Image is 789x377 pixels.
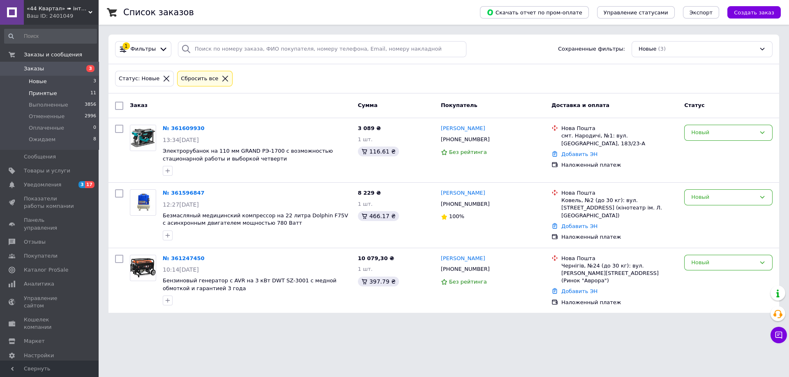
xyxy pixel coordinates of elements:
[561,189,678,197] div: Нова Пошта
[441,125,485,133] a: [PERSON_NAME]
[163,201,199,208] span: 12:27[DATE]
[130,102,148,108] span: Заказ
[163,148,333,162] a: Электрорубанок на 110 мм GRAND РЭ-1700 с возможностью стационарной работы и выборкой четверти
[29,136,55,143] span: Ожидаем
[561,233,678,241] div: Наложенный платеж
[24,51,82,58] span: Заказы и сообщения
[130,255,156,281] a: Фото товару
[130,258,156,277] img: Фото товару
[441,201,490,207] span: [PHONE_NUMBER]
[719,9,781,15] a: Создать заказ
[117,74,161,83] div: Статус: Новые
[123,7,194,17] h1: Список заказов
[691,258,756,267] div: Новый
[163,266,199,273] span: 10:14[DATE]
[24,216,76,231] span: Панель управления
[727,6,781,19] button: Создать заказ
[487,9,582,16] span: Скачать отчет по пром-оплате
[734,9,774,16] span: Создать заказ
[358,102,378,108] span: Сумма
[24,352,54,359] span: Настройки
[163,137,199,143] span: 13:34[DATE]
[441,189,485,197] a: [PERSON_NAME]
[658,46,666,52] span: (3)
[561,132,678,147] div: смт. Народичі, №1: вул. [GEOGRAPHIC_DATA], 183/23-А
[561,255,678,262] div: Нова Пошта
[597,6,675,19] button: Управление статусами
[691,128,756,137] div: Новый
[29,113,65,120] span: Отмененные
[4,29,97,44] input: Поиск
[561,299,678,306] div: Наложенный платеж
[93,78,96,85] span: 3
[85,181,95,188] span: 17
[551,102,609,108] span: Доставка и оплата
[90,90,96,97] span: 11
[561,223,598,229] a: Добавить ЭН
[449,279,487,285] span: Без рейтинга
[178,41,466,57] input: Поиск по номеру заказа, ФИО покупателя, номеру телефона, Email, номеру накладной
[29,101,68,109] span: Выполненные
[558,45,625,53] span: Сохраненные фильтры:
[480,6,589,19] button: Скачать отчет по пром-оплате
[771,327,787,343] button: Чат с покупателем
[24,337,45,345] span: Маркет
[358,136,373,142] span: 1 шт.
[441,102,478,108] span: Покупатель
[358,190,381,196] span: 8 229 ₴
[27,5,88,12] span: «44 Квартал» ➠ інтернет-магазин інструментів та розхідних матеріалів!
[449,213,464,219] span: 100%
[130,193,156,212] img: Фото товару
[163,277,337,291] a: Бензиновый генератор c AVR на 3 кВт DWT SZ-3001 с медной обмоткой и гарантией 3 года
[85,101,96,109] span: 3856
[358,211,399,221] div: 466.17 ₴
[24,295,76,310] span: Управление сайтом
[24,238,46,246] span: Отзывы
[561,262,678,285] div: Чернігів, №24 (до 30 кг): вул. [PERSON_NAME][STREET_ADDRESS] (Ринок "Аврора")
[604,9,668,16] span: Управление статусами
[122,42,130,50] div: 1
[130,189,156,216] a: Фото товару
[24,181,61,188] span: Уведомления
[441,266,490,272] span: [PHONE_NUMBER]
[78,181,85,188] span: 3
[93,124,96,132] span: 0
[24,167,70,175] span: Товары и услуги
[441,136,490,142] span: [PHONE_NUMBER]
[163,212,348,226] a: Безмасляный медицинский компрессор на 22 литра Dolphin F75V с асинхронным двигателем мощностью 78...
[85,113,96,120] span: 2996
[24,266,68,274] span: Каталог ProSale
[561,288,598,294] a: Добавить ЭН
[358,277,399,286] div: 397.79 ₴
[29,90,57,97] span: Принятые
[163,255,205,261] a: № 361247450
[131,45,156,53] span: Фильтры
[29,124,64,132] span: Оплаченные
[561,125,678,132] div: Нова Пошта
[684,102,705,108] span: Статус
[24,65,44,72] span: Заказы
[358,255,394,261] span: 10 079,30 ₴
[561,161,678,169] div: Наложенный платеж
[27,12,99,20] div: Ваш ID: 2401049
[683,6,719,19] button: Экспорт
[179,74,220,83] div: Сбросить все
[691,193,756,202] div: Новый
[358,266,373,272] span: 1 шт.
[639,45,657,53] span: Новые
[561,151,598,157] a: Добавить ЭН
[29,78,47,85] span: Новые
[163,125,205,131] a: № 361609930
[561,197,678,219] div: Ковель, №2 (до 30 кг): вул. [STREET_ADDRESS] (кінотеатр ім. Л. [GEOGRAPHIC_DATA])
[93,136,96,143] span: 8
[449,149,487,155] span: Без рейтинга
[690,9,713,16] span: Экспорт
[130,125,156,151] a: Фото товару
[441,255,485,263] a: [PERSON_NAME]
[24,252,58,260] span: Покупатели
[358,201,373,207] span: 1 шт.
[24,316,76,331] span: Кошелек компании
